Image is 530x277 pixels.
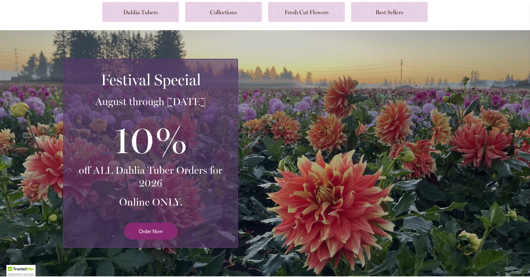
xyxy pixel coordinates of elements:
a: Order Now [124,223,177,240]
h3: off ALL Dahlia Tuber Orders for 2026 [71,164,230,189]
h3: 10% [71,114,230,164]
h2: Festival Special [71,71,230,89]
h3: August through [DATE] [71,95,230,108]
h3: Online ONLY. [71,196,230,208]
span: Order Now [139,227,163,235]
